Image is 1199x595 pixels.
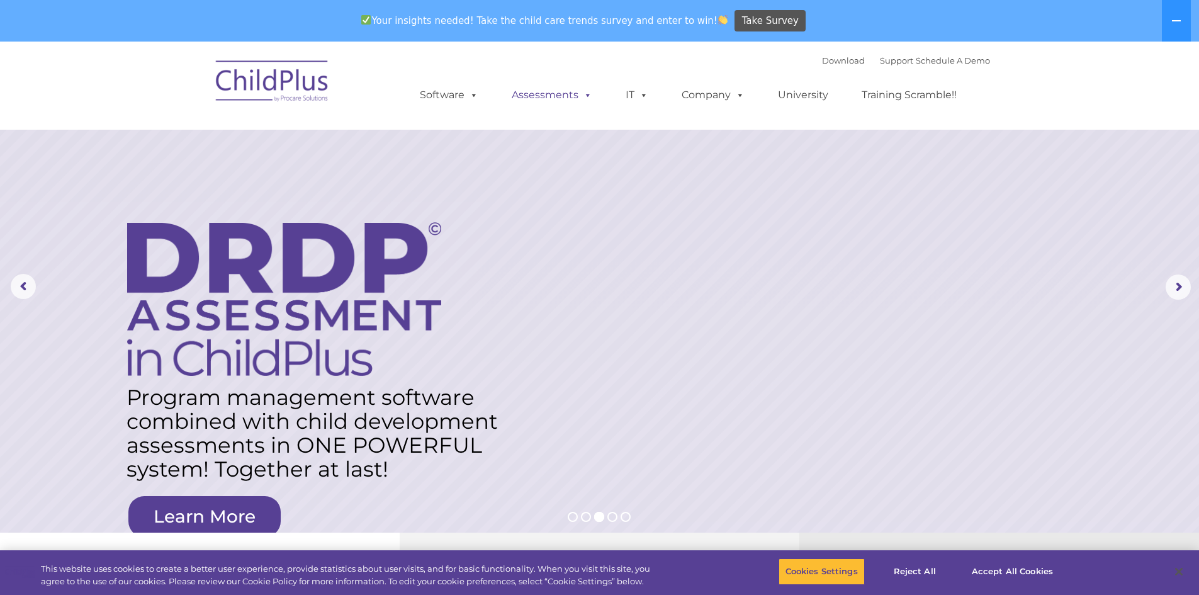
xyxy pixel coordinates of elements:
a: Assessments [499,82,605,108]
a: University [765,82,841,108]
button: Close [1165,558,1193,586]
img: DRDP Assessment in ChildPlus [127,222,441,376]
a: IT [613,82,661,108]
span: Last name [175,83,213,93]
font: | [822,55,990,65]
a: Software [407,82,491,108]
a: Support [880,55,913,65]
a: Schedule A Demo [916,55,990,65]
a: Download [822,55,865,65]
div: This website uses cookies to create a better user experience, provide statistics about user visit... [41,563,660,587]
button: Cookies Settings [779,558,865,585]
img: ✅ [361,15,371,25]
span: Take Survey [742,10,799,32]
a: Take Survey [735,10,806,32]
a: Company [669,82,757,108]
span: Phone number [175,135,228,144]
img: ChildPlus by Procare Solutions [210,52,335,115]
rs-layer: Program management software combined with child development assessments in ONE POWERFUL system! T... [127,385,510,481]
img: 👏 [718,15,728,25]
a: Learn More [128,496,281,537]
button: Accept All Cookies [965,558,1060,585]
span: Your insights needed! Take the child care trends survey and enter to win! [356,8,733,33]
a: Training Scramble!! [849,82,969,108]
button: Reject All [875,558,954,585]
